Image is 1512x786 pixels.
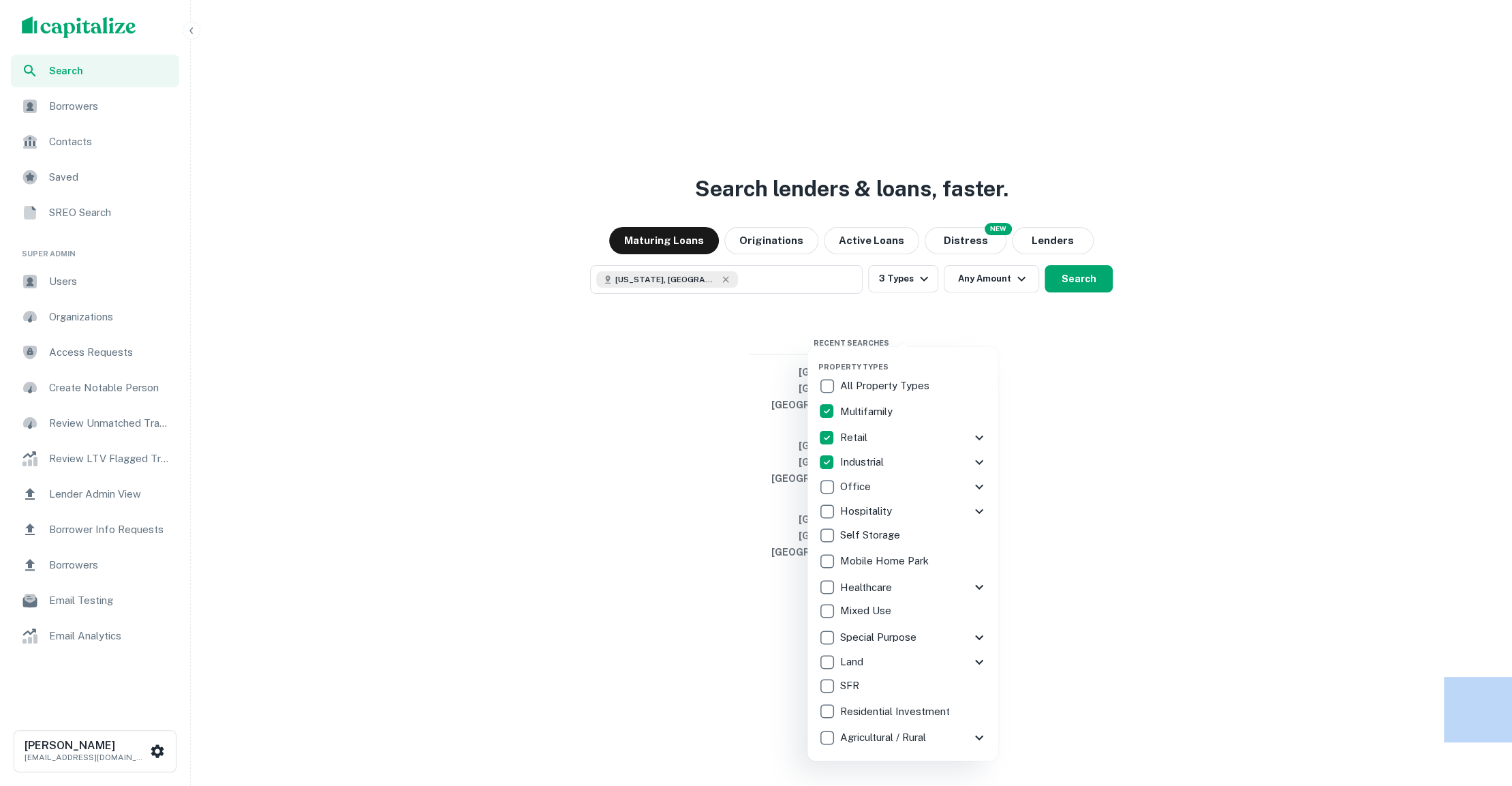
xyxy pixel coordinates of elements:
div: Office [818,474,987,499]
p: Self Storage [840,527,903,543]
div: Agricultural / Rural [818,725,987,750]
p: Office [840,479,874,495]
div: Healthcare [818,575,987,599]
div: Hospitality [818,499,987,524]
p: Mobile Home Park [840,553,931,569]
p: All Property Types [840,378,932,394]
p: Mixed Use [840,603,894,619]
div: Land [818,650,987,674]
p: Healthcare [840,579,895,596]
p: Land [840,654,866,670]
p: Industrial [840,454,886,470]
div: Retail [818,425,987,450]
div: Industrial [818,450,987,474]
p: Multifamily [840,404,895,420]
iframe: Chat Widget [1444,677,1512,742]
p: Hospitality [840,503,895,519]
p: Special Purpose [840,629,919,646]
p: Residential Investment [840,704,953,720]
p: Retail [840,429,870,446]
p: Agricultural / Rural [840,729,929,746]
span: Property Types [818,363,889,371]
p: SFR [840,678,862,694]
div: Special Purpose [818,625,987,650]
